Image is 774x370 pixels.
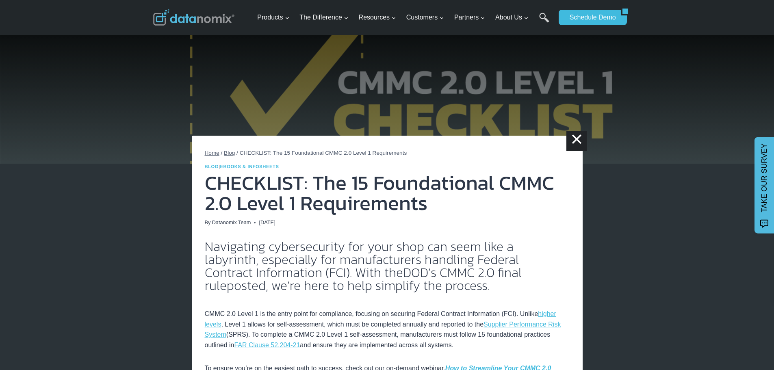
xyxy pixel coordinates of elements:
[205,219,211,227] span: By
[240,150,407,156] span: CHECKLIST: The 15 Foundational CMMC 2.0 Level 1 Requirements
[495,12,529,23] span: About Us
[220,164,279,169] a: eBooks & Infosheets
[205,164,219,169] a: Blog
[221,150,223,156] span: /
[205,150,219,156] a: Home
[566,131,587,151] a: ×
[153,9,234,26] img: Datanomix
[259,219,275,227] time: [DATE]
[212,219,251,225] a: Datanomix Team
[205,310,556,328] a: higher levels
[234,342,300,348] a: FAR Clause 52.204-21
[205,173,570,213] h1: CHECKLIST: The 15 Foundational CMMC 2.0 Level 1 Requirements
[236,150,238,156] span: /
[559,10,621,25] a: Schedule Demo
[224,150,235,156] a: Blog
[759,143,770,212] span: TAKE OUR SURVEY
[406,12,444,23] span: Customers
[754,137,774,233] button: TAKE OUR SURVEY
[205,149,570,158] nav: Breadcrumbs
[454,12,485,23] span: Partners
[359,12,396,23] span: Resources
[205,299,570,351] p: CMMC 2.0 Level 1 is the entry point for compliance, focusing on securing Federal Contract Informa...
[254,4,555,31] nav: Primary Navigation
[299,12,349,23] span: The Difference
[205,240,570,292] h2: Navigating cybersecurity for your shop can seem like a labyrinth, especially for manufacturers ha...
[539,13,549,31] a: Search
[205,164,279,169] span: |
[257,12,289,23] span: Products
[205,263,522,295] a: DOD’s CMMC 2.0 final rule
